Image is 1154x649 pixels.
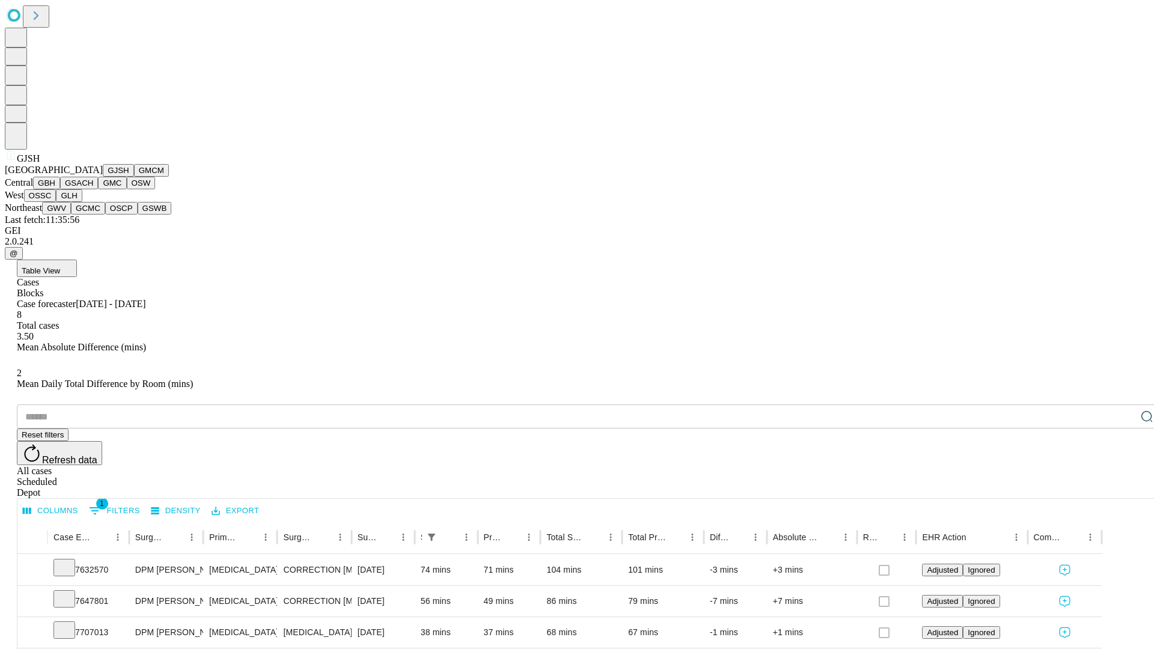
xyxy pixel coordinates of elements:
div: 49 mins [484,586,535,617]
button: GBH [33,177,60,189]
div: GEI [5,225,1149,236]
span: Adjusted [927,628,958,637]
button: Sort [1065,529,1082,546]
div: 7707013 [53,617,123,648]
div: -7 mins [710,586,761,617]
button: GSACH [60,177,98,189]
span: 3.50 [17,331,34,341]
button: Expand [23,623,41,644]
button: OSSC [24,189,56,202]
div: 86 mins [546,586,616,617]
span: Last fetch: 11:35:56 [5,215,79,225]
button: Adjusted [922,595,963,608]
div: Absolute Difference [773,532,819,542]
div: +7 mins [773,586,851,617]
span: Ignored [968,565,995,574]
span: [GEOGRAPHIC_DATA] [5,165,103,175]
button: Menu [257,529,274,546]
button: GJSH [103,164,134,177]
span: Central [5,177,33,187]
div: 2.0.241 [5,236,1149,247]
div: [MEDICAL_DATA] [209,617,271,648]
button: Density [148,502,204,520]
button: Show filters [86,501,143,520]
button: Menu [332,529,349,546]
div: 1 active filter [423,529,440,546]
div: -3 mins [710,555,761,585]
span: Adjusted [927,597,958,606]
div: [DATE] [358,586,409,617]
span: Ignored [968,628,995,637]
div: [MEDICAL_DATA] [209,586,271,617]
button: Expand [23,560,41,581]
div: Comments [1034,532,1064,542]
div: 37 mins [484,617,535,648]
div: Surgery Date [358,532,377,542]
div: EHR Action [922,532,966,542]
span: @ [10,249,18,258]
button: Table View [17,260,77,277]
button: GCMC [71,202,105,215]
div: Surgery Name [283,532,313,542]
button: Ignored [963,595,1000,608]
span: 1 [96,498,108,510]
div: [MEDICAL_DATA] [209,555,271,585]
button: Menu [1082,529,1099,546]
button: GLH [56,189,82,202]
button: GWV [42,202,71,215]
div: 67 mins [628,617,698,648]
button: Menu [109,529,126,546]
button: Menu [521,529,537,546]
button: Menu [395,529,412,546]
div: 104 mins [546,555,616,585]
button: OSW [127,177,156,189]
button: Sort [585,529,602,546]
span: [DATE] - [DATE] [76,299,145,309]
div: 74 mins [421,555,472,585]
div: 71 mins [484,555,535,585]
span: Adjusted [927,565,958,574]
div: Total Scheduled Duration [546,532,584,542]
div: 56 mins [421,586,472,617]
div: CORRECTION [MEDICAL_DATA], [MEDICAL_DATA] [MEDICAL_DATA] [283,555,345,585]
button: Refresh data [17,441,102,465]
span: 2 [17,368,22,378]
button: GSWB [138,202,172,215]
div: Surgeon Name [135,532,165,542]
span: Case forecaster [17,299,76,309]
div: [MEDICAL_DATA] COMPLETE EXCISION 5TH [MEDICAL_DATA] HEAD [283,617,345,648]
div: 7647801 [53,586,123,617]
span: Northeast [5,203,42,213]
div: DPM [PERSON_NAME] [PERSON_NAME] [135,555,197,585]
button: Sort [879,529,896,546]
button: Sort [240,529,257,546]
button: Ignored [963,564,1000,576]
span: Total cases [17,320,59,331]
button: Sort [93,529,109,546]
button: Menu [1008,529,1025,546]
button: OSCP [105,202,138,215]
button: Sort [315,529,332,546]
span: GJSH [17,153,40,163]
button: Adjusted [922,564,963,576]
div: 101 mins [628,555,698,585]
div: DPM [PERSON_NAME] [PERSON_NAME] [135,586,197,617]
span: 8 [17,309,22,320]
button: Show filters [423,529,440,546]
button: Menu [747,529,764,546]
div: Total Predicted Duration [628,532,666,542]
div: [DATE] [358,617,409,648]
div: 7632570 [53,555,123,585]
span: Mean Daily Total Difference by Room (mins) [17,379,193,389]
button: Adjusted [922,626,963,639]
div: Difference [710,532,729,542]
span: Ignored [968,597,995,606]
div: +3 mins [773,555,851,585]
button: Reset filters [17,428,69,441]
button: Sort [441,529,458,546]
div: DPM [PERSON_NAME] [PERSON_NAME] [135,617,197,648]
span: West [5,190,24,200]
div: -1 mins [710,617,761,648]
button: Menu [183,529,200,546]
button: GMCM [134,164,169,177]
